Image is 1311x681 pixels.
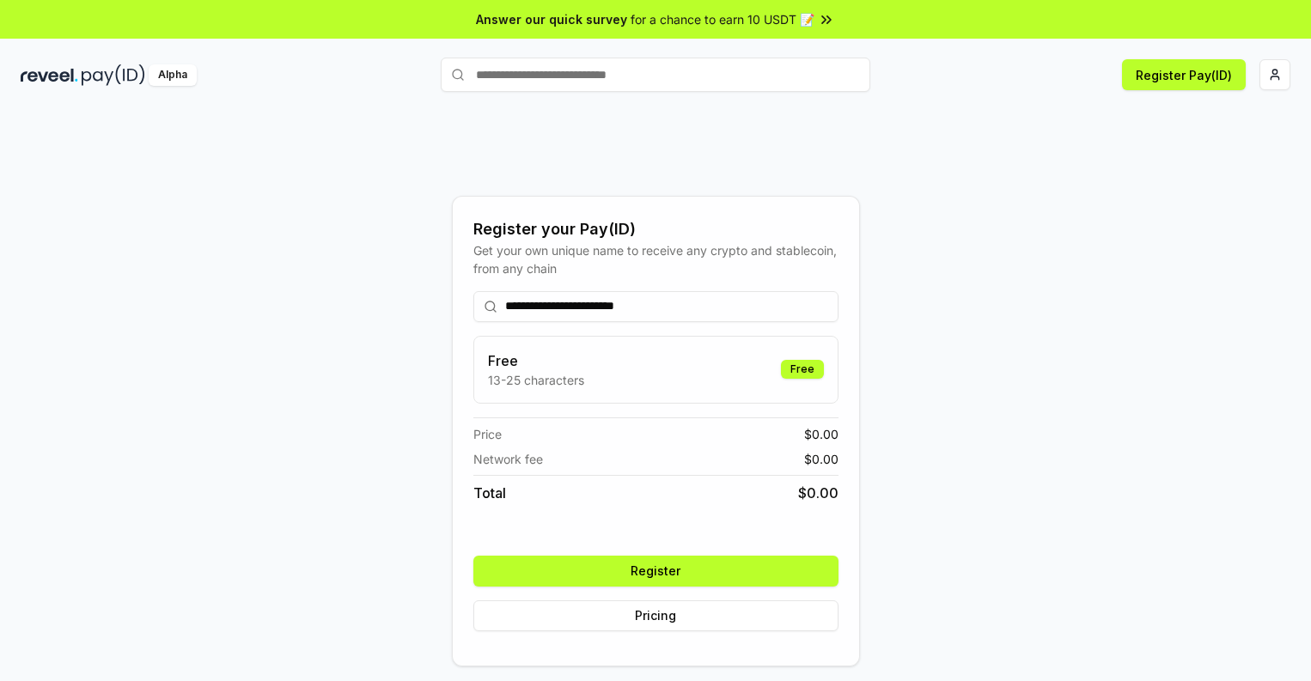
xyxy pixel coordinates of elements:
[476,10,627,28] span: Answer our quick survey
[473,600,838,631] button: Pricing
[149,64,197,86] div: Alpha
[488,350,584,371] h3: Free
[798,483,838,503] span: $ 0.00
[631,10,814,28] span: for a chance to earn 10 USDT 📝
[473,450,543,468] span: Network fee
[488,371,584,389] p: 13-25 characters
[473,217,838,241] div: Register your Pay(ID)
[473,425,502,443] span: Price
[804,450,838,468] span: $ 0.00
[473,483,506,503] span: Total
[82,64,145,86] img: pay_id
[1122,59,1246,90] button: Register Pay(ID)
[473,556,838,587] button: Register
[781,360,824,379] div: Free
[473,241,838,277] div: Get your own unique name to receive any crypto and stablecoin, from any chain
[21,64,78,86] img: reveel_dark
[804,425,838,443] span: $ 0.00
